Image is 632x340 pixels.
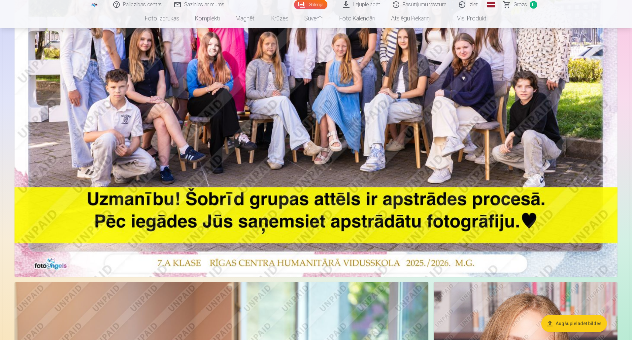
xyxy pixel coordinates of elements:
[187,9,228,28] a: Komplekti
[439,9,495,28] a: Visi produkti
[530,1,537,9] span: 0
[228,9,263,28] a: Magnēti
[296,9,331,28] a: Suvenīri
[137,9,187,28] a: Foto izdrukas
[91,3,98,7] img: /fa1
[541,315,607,332] button: Augšupielādēt bildes
[514,1,527,9] span: Grozs
[383,9,439,28] a: Atslēgu piekariņi
[331,9,383,28] a: Foto kalendāri
[263,9,296,28] a: Krūzes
